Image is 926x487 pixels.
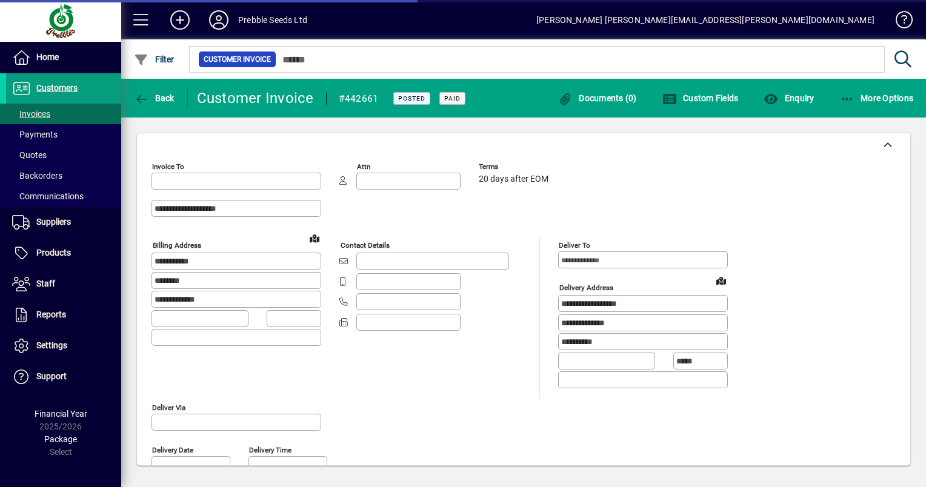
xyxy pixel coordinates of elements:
[152,403,185,411] mat-label: Deliver via
[444,94,461,102] span: Paid
[6,124,121,145] a: Payments
[134,55,175,64] span: Filter
[711,271,731,290] a: View on map
[36,83,78,93] span: Customers
[12,130,58,139] span: Payments
[6,207,121,237] a: Suppliers
[764,93,814,103] span: Enquiry
[131,87,178,109] button: Back
[238,10,307,30] div: Prebble Seeds Ltd
[6,238,121,268] a: Products
[121,87,188,109] app-page-header-button: Back
[662,93,739,103] span: Custom Fields
[837,87,917,109] button: More Options
[134,93,175,103] span: Back
[840,93,914,103] span: More Options
[6,145,121,165] a: Quotes
[6,362,121,392] a: Support
[36,217,71,227] span: Suppliers
[12,150,47,160] span: Quotes
[249,445,291,454] mat-label: Delivery time
[398,94,425,102] span: Posted
[36,248,71,257] span: Products
[6,42,121,73] a: Home
[152,445,193,454] mat-label: Delivery date
[36,310,66,319] span: Reports
[887,2,911,42] a: Knowledge Base
[479,163,551,171] span: Terms
[12,109,50,119] span: Invoices
[536,10,874,30] div: [PERSON_NAME] [PERSON_NAME][EMAIL_ADDRESS][PERSON_NAME][DOMAIN_NAME]
[305,228,324,248] a: View on map
[6,104,121,124] a: Invoices
[12,171,62,181] span: Backorders
[12,191,84,201] span: Communications
[555,87,640,109] button: Documents (0)
[131,48,178,70] button: Filter
[761,87,817,109] button: Enquiry
[36,371,67,381] span: Support
[197,88,314,108] div: Customer Invoice
[6,269,121,299] a: Staff
[6,186,121,207] a: Communications
[204,53,271,65] span: Customer Invoice
[36,340,67,350] span: Settings
[36,52,59,62] span: Home
[152,162,184,171] mat-label: Invoice To
[559,241,590,250] mat-label: Deliver To
[161,9,199,31] button: Add
[36,279,55,288] span: Staff
[357,162,370,171] mat-label: Attn
[6,331,121,361] a: Settings
[558,93,637,103] span: Documents (0)
[339,89,379,108] div: #442661
[6,165,121,186] a: Backorders
[659,87,742,109] button: Custom Fields
[199,9,238,31] button: Profile
[6,300,121,330] a: Reports
[44,434,77,444] span: Package
[35,409,87,419] span: Financial Year
[479,174,548,184] span: 20 days after EOM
